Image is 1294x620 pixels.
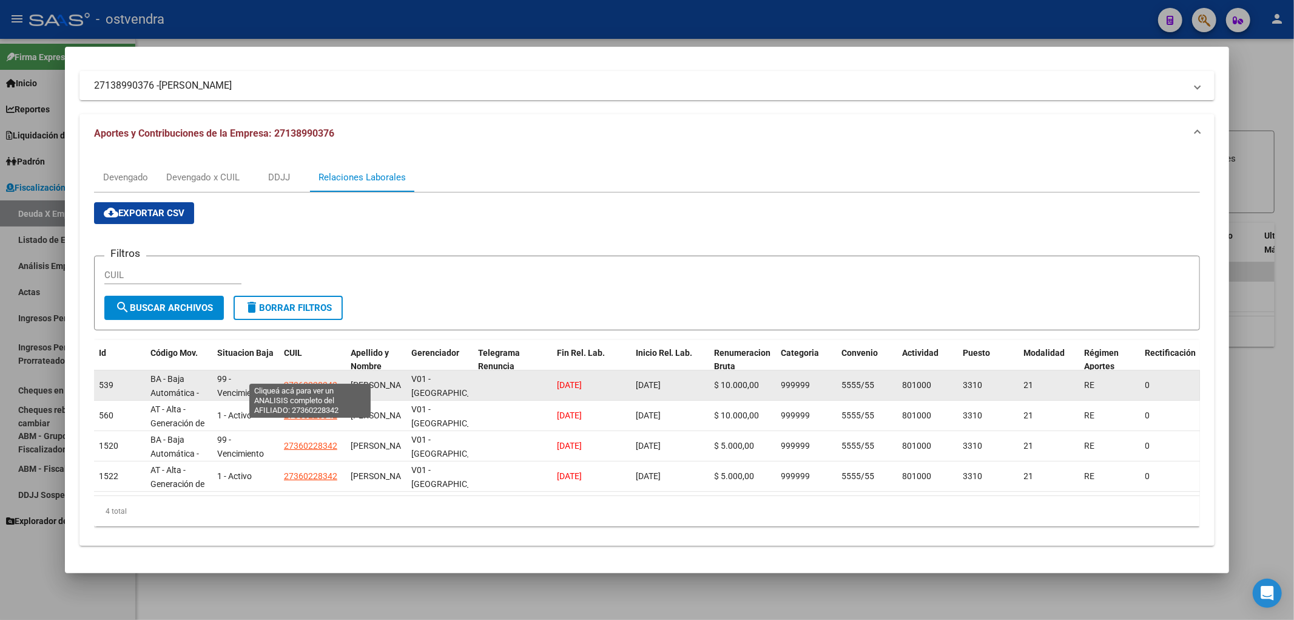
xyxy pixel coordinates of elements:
span: RE [1085,441,1095,451]
span: MARTINEZ JOHANA MARISOL [351,441,416,451]
span: 999999 [781,410,810,420]
datatable-header-cell: Fin Rel. Lab. [552,340,631,393]
mat-icon: delete [244,300,259,315]
mat-expansion-panel-header: Aportes y Contribuciones de la Empresa: 27138990376 [79,114,1215,153]
datatable-header-cell: Apellido y Nombre [346,340,406,393]
span: 999999 [781,441,810,451]
span: RE [1085,380,1095,390]
mat-icon: search [115,300,130,315]
mat-icon: cloud_download [104,205,118,220]
span: AT - Alta - Generación de clave [150,465,204,503]
span: 0 [1145,410,1150,420]
span: Id [99,348,106,358]
datatable-header-cell: Convenio [837,340,898,393]
span: 0 [1145,471,1150,481]
span: 1 - Activo [217,410,252,420]
datatable-header-cell: Rectificación [1141,340,1201,393]
span: Borrar Filtros [244,302,332,313]
span: 3310 [963,380,983,390]
datatable-header-cell: Código Mov. [146,340,212,393]
button: Exportar CSV [94,202,194,224]
span: RE [1085,410,1095,420]
span: [DATE] [636,380,661,390]
mat-expansion-panel-header: 27138990376 -[PERSON_NAME] [79,71,1215,100]
span: 999999 [781,471,810,481]
span: Fin Rel. Lab. [557,348,605,358]
datatable-header-cell: Telegrama Renuncia [473,340,552,393]
div: Devengado x CUIL [166,171,240,184]
span: 3310 [963,471,983,481]
span: Código Mov. [150,348,198,358]
span: 801000 [903,471,932,481]
datatable-header-cell: Actividad [898,340,959,393]
div: DDJJ [268,171,290,184]
span: V01 - [GEOGRAPHIC_DATA] [411,465,493,489]
span: MARTINEZ JOHANA MARISOL [351,471,416,481]
div: Open Intercom Messenger [1253,579,1282,608]
button: Borrar Filtros [234,296,343,320]
span: 27360228342 [284,410,337,420]
span: [DATE] [636,441,661,451]
span: 27360228342 [284,441,337,451]
span: $ 10.000,00 [715,410,760,420]
span: 560 [99,410,113,420]
span: AT - Alta - Generación de clave [150,404,204,442]
span: Actividad [903,348,939,358]
datatable-header-cell: Modalidad [1019,340,1080,393]
span: $ 10.000,00 [715,380,760,390]
datatable-header-cell: Gerenciador [406,340,473,393]
span: Buscar Archivos [115,302,213,313]
span: MARTINEZ JOHANA MARISOL [351,410,416,420]
datatable-header-cell: CUIL [279,340,346,393]
span: 1 - Activo [217,471,252,481]
span: 1522 [99,471,118,481]
span: 27360228342 [284,471,337,481]
button: Buscar Archivos [104,296,224,320]
span: $ 5.000,00 [715,441,755,451]
span: 0 [1145,441,1150,451]
span: [DATE] [636,410,661,420]
span: Rectificación [1145,348,1196,358]
datatable-header-cell: Inicio Rel. Lab. [631,340,710,393]
span: V01 - [GEOGRAPHIC_DATA] [411,404,493,428]
span: 21 [1024,471,1034,481]
span: 3310 [963,410,983,420]
datatable-header-cell: Renumeracion Bruta [710,340,777,393]
span: RE [1085,471,1095,481]
span: 5555/55 [842,380,875,390]
span: Renumeracion Bruta [715,348,771,372]
span: [DATE] [557,471,582,481]
h3: Filtros [104,247,146,260]
span: Convenio [842,348,878,358]
span: V01 - [GEOGRAPHIC_DATA] [411,374,493,398]
span: [DATE] [557,380,582,390]
span: BA - Baja Automática - Anulación [150,374,199,412]
span: 539 [99,380,113,390]
span: 27360228342 [284,380,337,390]
span: 21 [1024,410,1034,420]
span: V01 - [GEOGRAPHIC_DATA] [411,435,493,458]
span: CUIL [284,348,302,358]
span: Apellido y Nombre [351,348,389,372]
datatable-header-cell: Régimen Aportes [1080,340,1141,393]
span: 5555/55 [842,441,875,451]
span: [PERSON_NAME] [159,78,232,93]
span: MARTINEZ JOHANA MARISOL [351,380,416,390]
span: Régimen Aportes [1085,348,1119,372]
span: Inicio Rel. Lab. [636,348,693,358]
div: Devengado [103,171,148,184]
span: Exportar CSV [104,208,184,219]
mat-panel-title: 27138990376 - [94,78,1186,93]
span: 0 [1145,380,1150,390]
datatable-header-cell: Id [94,340,146,393]
span: Situacion Baja [217,348,274,358]
span: [DATE] [557,441,582,451]
span: BA - Baja Automática - Anulación [150,435,199,472]
span: 99 - Vencimiento de contrato a plazo fijo o determ., a tiempo compl. o parcial [217,374,271,467]
span: 801000 [903,410,932,420]
span: 801000 [903,441,932,451]
span: Aportes y Contribuciones de la Empresa: 27138990376 [94,128,334,139]
span: Modalidad [1024,348,1065,358]
span: $ 5.000,00 [715,471,755,481]
span: 3310 [963,441,983,451]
